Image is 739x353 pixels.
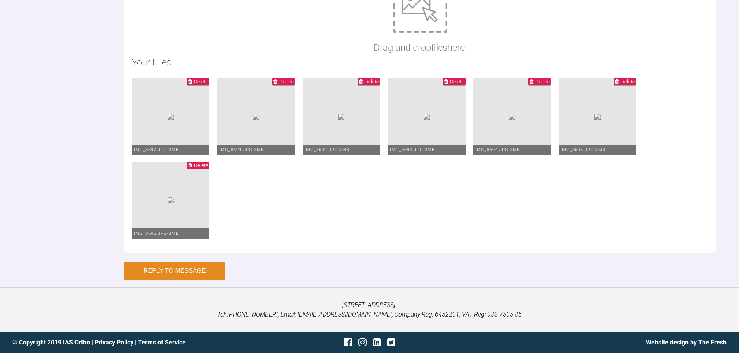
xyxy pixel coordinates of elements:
span: IMG_8693.JPG - 3MB [390,147,435,152]
p: [STREET_ADDRESS]. Tel: [PHONE_NUMBER], Email: [EMAIL_ADDRESS][DOMAIN_NAME], Company Reg: 6452201,... [12,300,727,320]
span: Delete [194,162,208,168]
a: Privacy Policy [95,339,133,346]
h2: Your Files [132,55,708,70]
span: IMG_8696.JPG - 3MB [134,231,179,236]
span: Delete [194,79,208,84]
span: Delete [535,79,550,84]
span: IMG_8694.JPG - 3MB [475,147,520,152]
span: Delete [621,79,635,84]
span: IMG_8691.JPG - 3MB [219,147,264,152]
img: 03dd93cf-ea85-4430-a8ac-9a880097ac90 [424,114,430,120]
a: Website design by The Fresh [646,339,727,346]
span: IMG_8695.JPG - 3MB [561,147,606,152]
p: Drag and drop files here! [374,40,467,55]
img: 705103b3-9061-44e1-bc83-1d9d1c41f727 [253,114,259,120]
span: Delete [365,79,379,84]
button: Reply to Message [124,262,225,280]
img: 26847321-c464-4fa4-81bc-90b3d50b6176 [168,114,174,120]
span: Delete [450,79,464,84]
img: 1fdb2078-c8ca-4bf1-ba3b-9645f13727db [509,114,515,120]
img: ba0d7fc4-dd0e-4981-9fe2-f5caca9058a4 [168,197,174,203]
a: Terms of Service [138,339,186,346]
img: 01980532-860b-4c71-9d1c-11fdb3c20f9e [594,114,601,120]
span: IMG_8692.JPG - 3MB [305,147,350,152]
span: Delete [279,79,294,84]
div: © Copyright 2019 IAS Ortho | | [12,338,251,348]
img: e96eb45a-51dd-48c7-969f-0bd3cd206371 [338,114,344,120]
span: IMG_8697.JPG - 3MB [134,147,179,152]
